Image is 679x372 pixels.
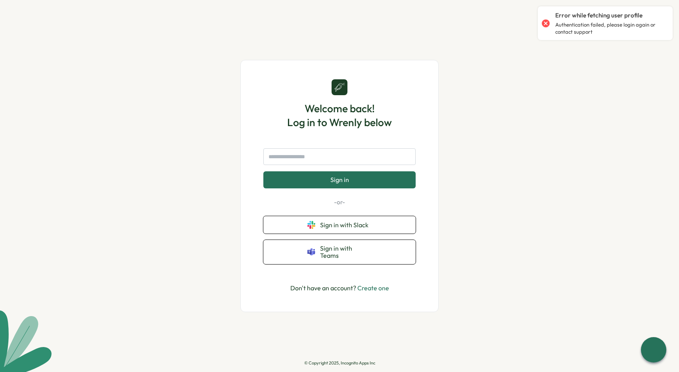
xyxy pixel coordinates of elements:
[320,245,372,259] span: Sign in with Teams
[555,11,643,20] p: Error while fetching user profile
[304,360,375,366] p: © Copyright 2025, Incognito Apps Inc
[330,176,349,183] span: Sign in
[263,198,416,207] p: -or-
[320,221,372,228] span: Sign in with Slack
[357,284,389,292] a: Create one
[263,171,416,188] button: Sign in
[263,240,416,264] button: Sign in with Teams
[555,21,665,35] p: Authentication failed, please login again or contact support
[290,283,389,293] p: Don't have an account?
[287,102,392,129] h1: Welcome back! Log in to Wrenly below
[263,216,416,234] button: Sign in with Slack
